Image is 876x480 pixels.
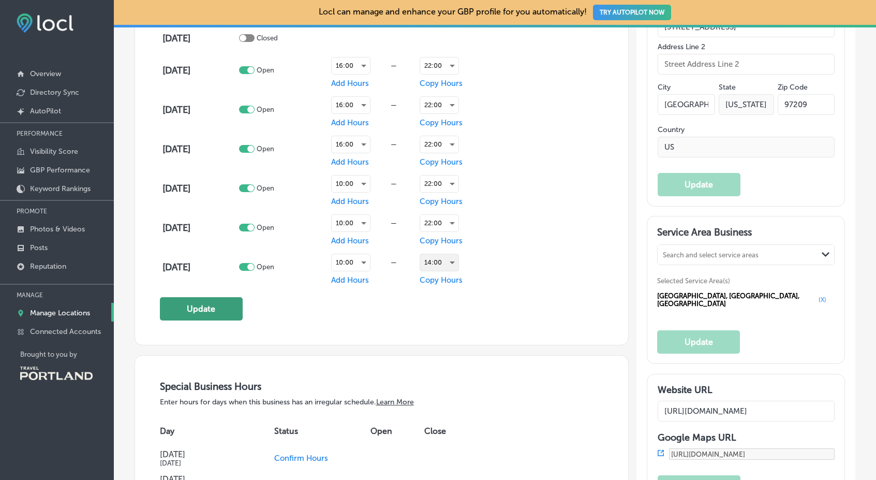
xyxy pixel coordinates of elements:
[370,101,417,109] div: —
[370,258,417,266] div: —
[30,327,101,336] p: Connected Accounts
[160,459,245,467] h5: [DATE]
[420,157,463,167] span: Copy Hours
[30,225,85,234] p: Photos & Videos
[658,83,671,92] label: City
[420,176,458,192] div: 22:00
[30,184,91,193] p: Keyword Rankings
[30,262,66,271] p: Reputation
[332,254,370,271] div: 10:00
[420,215,458,231] div: 22:00
[420,197,463,206] span: Copy Hours
[420,97,458,113] div: 22:00
[657,292,815,308] span: [GEOGRAPHIC_DATA], [GEOGRAPHIC_DATA], [GEOGRAPHIC_DATA]
[370,180,417,187] div: —
[17,13,73,33] img: fda3e92497d09a02dc62c9cd864e3231.png
[658,173,740,196] button: Update
[658,384,835,396] h3: Website URL
[30,166,90,174] p: GBP Performance
[160,381,604,392] h3: Special Business Hours
[370,140,417,148] div: —
[593,5,671,20] button: TRY AUTOPILOT NOW
[376,398,414,406] a: Learn More
[658,94,716,115] input: City
[332,176,370,192] div: 10:00
[420,136,458,153] div: 22:00
[160,417,274,446] th: Day
[420,118,463,127] span: Copy Hours
[162,33,236,44] h4: [DATE]
[815,296,829,304] button: (X)
[420,79,463,88] span: Copy Hours
[162,222,236,234] h4: [DATE]
[663,251,759,259] div: Search and select service areas
[30,243,48,252] p: Posts
[30,309,90,317] p: Manage Locations
[658,137,835,157] input: Country
[420,236,463,245] span: Copy Hours
[778,83,808,92] label: Zip Code
[719,83,736,92] label: State
[331,157,369,167] span: Add Hours
[257,106,274,113] p: Open
[370,417,424,446] th: Open
[257,145,274,153] p: Open
[274,417,370,446] th: Status
[420,275,463,285] span: Copy Hours
[332,97,370,113] div: 16:00
[274,454,328,463] span: Confirm Hours
[162,104,236,115] h4: [DATE]
[257,263,274,271] p: Open
[331,118,369,127] span: Add Hours
[20,367,93,380] img: Travel Portland
[658,125,835,134] label: Country
[658,42,835,51] label: Address Line 2
[370,62,417,69] div: —
[162,65,236,76] h4: [DATE]
[257,224,274,231] p: Open
[332,215,370,231] div: 10:00
[257,184,274,192] p: Open
[370,219,417,227] div: —
[30,69,61,78] p: Overview
[160,449,245,459] h4: [DATE]
[420,254,458,271] div: 14:00
[257,66,274,74] p: Open
[332,57,370,74] div: 16:00
[424,417,493,446] th: Close
[657,277,730,285] span: Selected Service Area(s)
[162,183,236,194] h4: [DATE]
[420,57,458,74] div: 22:00
[719,94,774,115] input: NY
[332,136,370,153] div: 16:00
[162,143,236,155] h4: [DATE]
[257,34,278,42] p: Closed
[778,94,835,115] input: Zip Code
[30,88,79,97] p: Directory Sync
[160,398,604,406] p: Enter hours for days when this business has an irregular schedule.
[331,236,369,245] span: Add Hours
[657,226,835,242] h3: Service Area Business
[331,275,369,285] span: Add Hours
[657,330,740,354] button: Update
[331,79,369,88] span: Add Hours
[658,54,835,75] input: Street Address Line 2
[658,401,835,421] input: Add Location Website
[20,351,114,358] p: Brought to you by
[160,297,243,321] button: Update
[30,147,78,156] p: Visibility Score
[658,432,835,443] h3: Google Maps URL
[331,197,369,206] span: Add Hours
[30,107,61,115] p: AutoPilot
[162,261,236,273] h4: [DATE]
